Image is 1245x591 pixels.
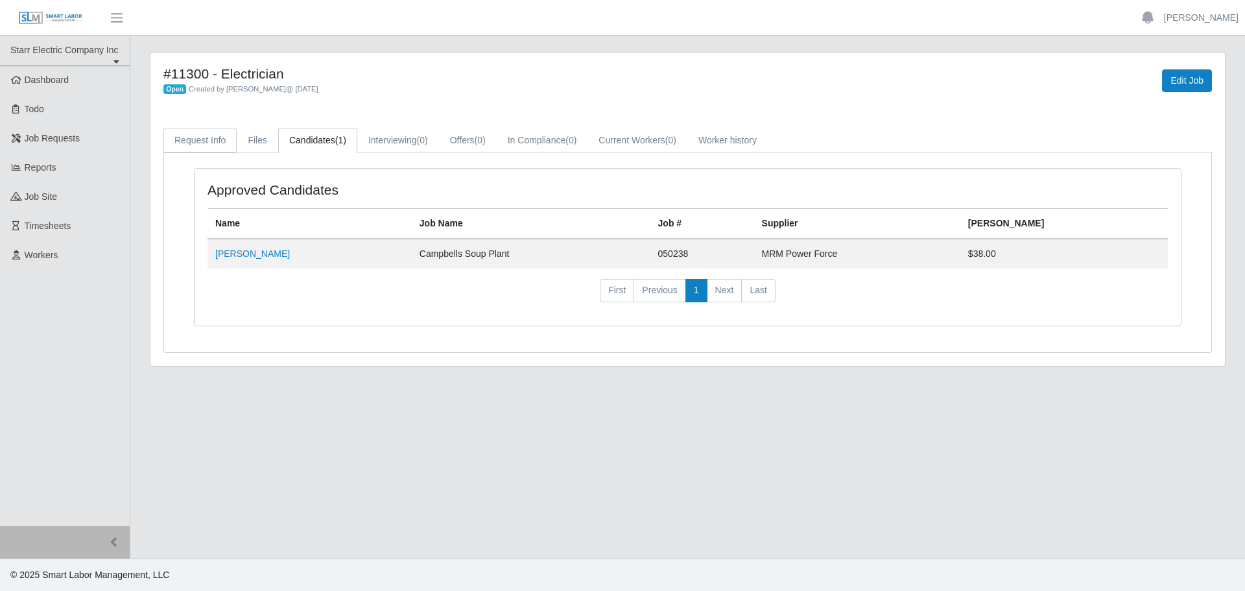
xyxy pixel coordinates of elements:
[685,279,707,302] a: 1
[189,85,318,93] span: Created by [PERSON_NAME] @ [DATE]
[565,135,576,145] span: (0)
[207,279,1168,313] nav: pagination
[665,135,676,145] span: (0)
[237,128,278,153] a: Files
[163,84,186,95] span: Open
[25,191,58,202] span: job site
[960,209,1168,239] th: [PERSON_NAME]
[417,135,428,145] span: (0)
[412,209,650,239] th: Job Name
[10,570,169,580] span: © 2025 Smart Labor Management, LLC
[207,182,597,198] h4: Approved Candidates
[335,135,346,145] span: (1)
[207,209,412,239] th: Name
[357,128,439,153] a: Interviewing
[163,66,767,82] h4: #11300 - Electrician
[475,135,486,145] span: (0)
[25,221,71,231] span: Timesheets
[25,133,80,143] span: Job Requests
[960,239,1168,269] td: $38.00
[412,239,650,269] td: Campbells Soup Plant
[278,128,357,153] a: Candidates
[215,248,290,259] a: [PERSON_NAME]
[754,209,960,239] th: Supplier
[754,239,960,269] td: MRM Power Force
[25,75,69,85] span: Dashboard
[25,104,44,114] span: Todo
[1162,69,1212,92] a: Edit Job
[163,128,237,153] a: Request Info
[25,162,56,173] span: Reports
[650,209,754,239] th: Job #
[497,128,588,153] a: In Compliance
[1164,11,1239,25] a: [PERSON_NAME]
[650,239,754,269] td: 050238
[439,128,497,153] a: Offers
[687,128,768,153] a: Worker history
[18,11,83,25] img: SLM Logo
[25,250,58,260] span: Workers
[587,128,687,153] a: Current Workers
